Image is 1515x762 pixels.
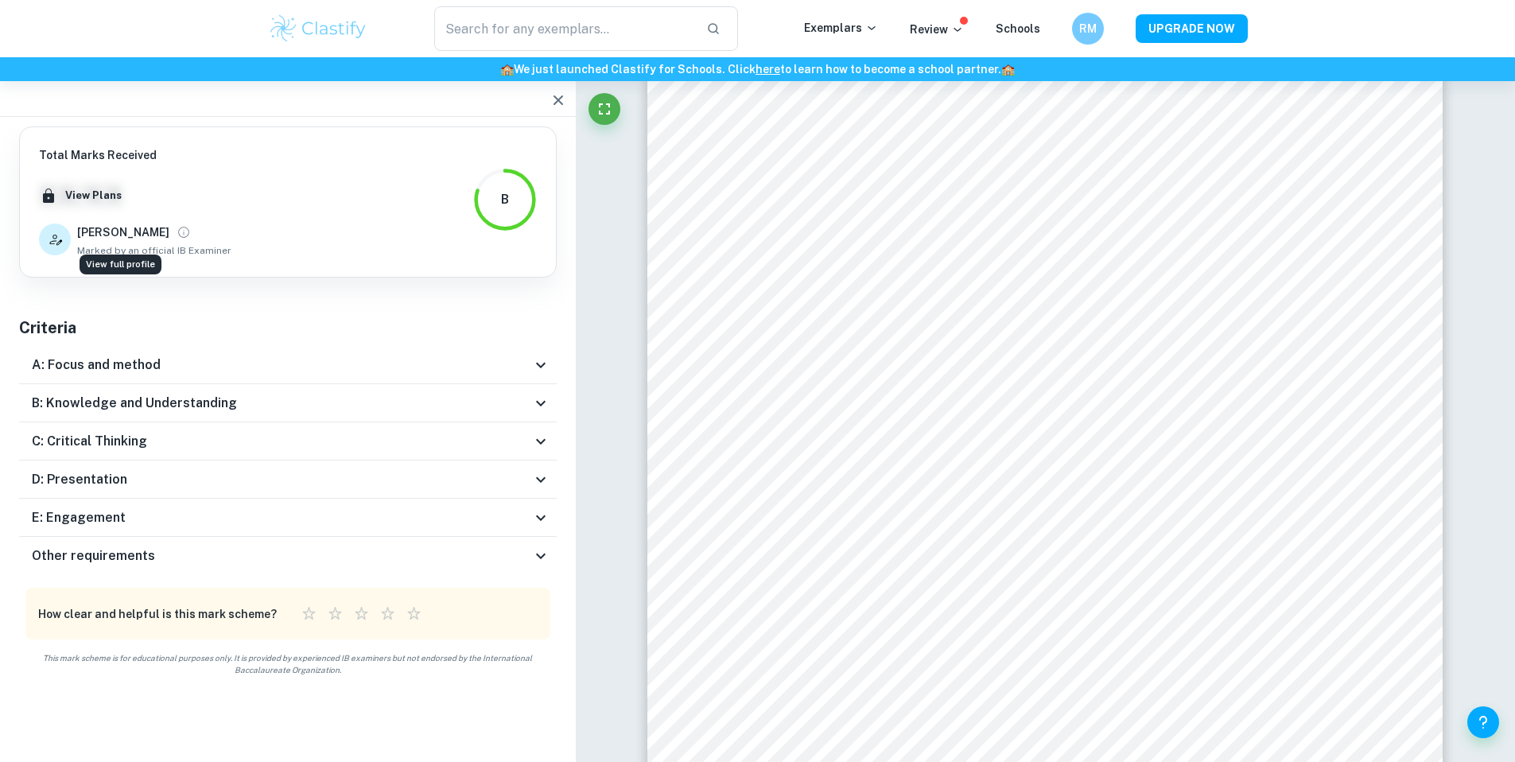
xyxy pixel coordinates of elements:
h6: [PERSON_NAME] [77,224,169,241]
span: 🏫 [500,63,514,76]
div: Other requirements [19,537,557,575]
h6: Total Marks Received [39,146,231,164]
button: Help and Feedback [1467,706,1499,738]
img: Clastify logo [268,13,369,45]
span: Marked by an official IB Examiner [77,243,231,258]
h5: Criteria [19,316,557,340]
div: B: Knowledge and Understanding [19,384,557,422]
div: A: Focus and method [19,346,557,384]
button: View full profile [173,221,195,243]
span: 🏫 [1001,63,1015,76]
span: This mark scheme is for educational purposes only. It is provided by experienced IB examiners but... [25,652,550,676]
div: B [501,190,509,209]
h6: C: Critical Thinking [32,432,147,451]
p: Review [910,21,964,38]
h6: A: Focus and method [32,356,161,375]
div: C: Critical Thinking [19,422,557,461]
a: here [756,63,780,76]
button: View Plans [61,184,126,208]
h6: How clear and helpful is this mark scheme? [38,605,277,623]
input: Search for any exemplars... [434,6,694,51]
p: Exemplars [804,19,878,37]
h6: D: Presentation [32,470,127,489]
h6: B: Knowledge and Understanding [32,394,237,413]
div: E: Engagement [19,499,557,537]
button: UPGRADE NOW [1136,14,1248,43]
h6: Other requirements [32,546,155,566]
button: Fullscreen [589,93,620,125]
h6: E: Engagement [32,508,126,527]
a: Schools [996,22,1040,35]
h6: We just launched Clastify for Schools. Click to learn how to become a school partner. [3,60,1512,78]
div: D: Presentation [19,461,557,499]
div: View full profile [80,255,161,274]
button: RM [1072,13,1104,45]
h6: RM [1078,20,1097,37]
